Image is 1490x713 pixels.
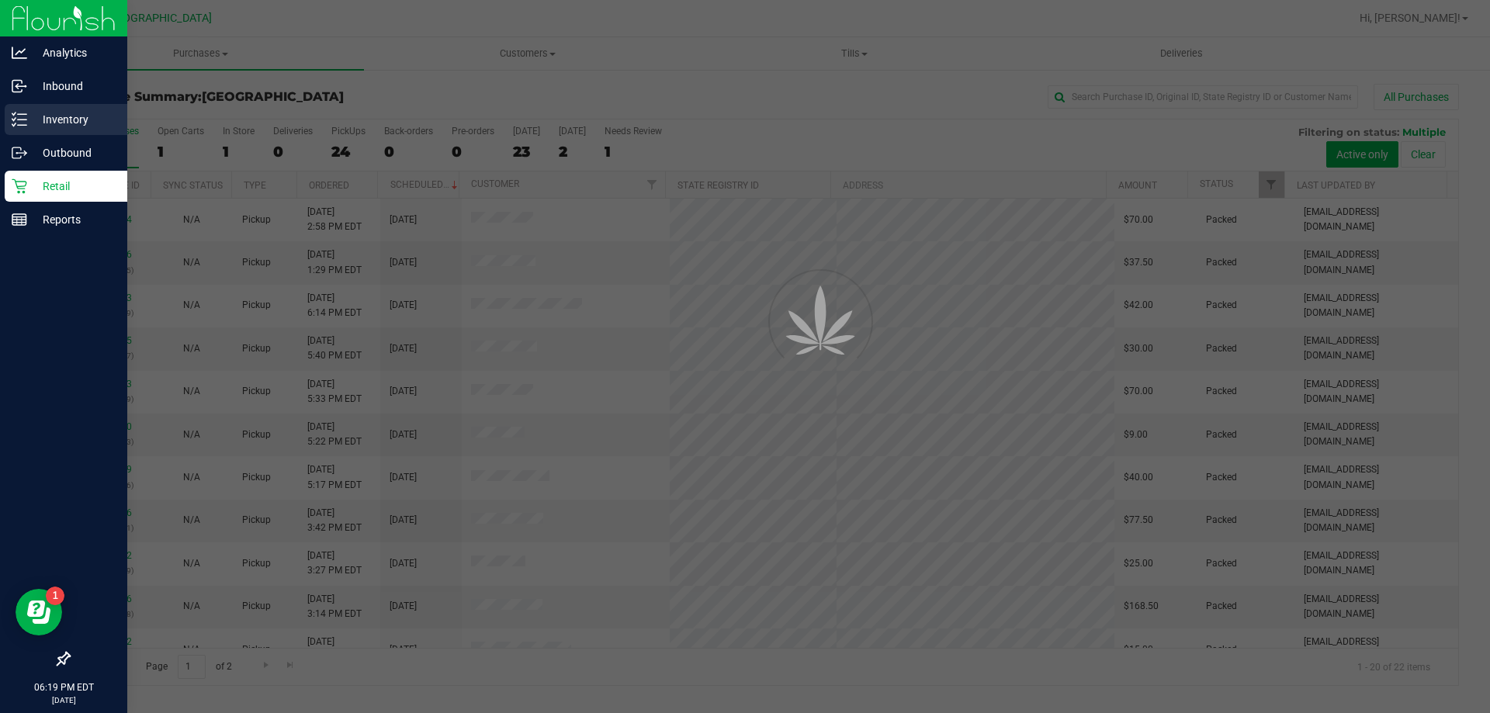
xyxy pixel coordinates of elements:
[27,43,120,62] p: Analytics
[46,587,64,605] iframe: Resource center unread badge
[27,77,120,95] p: Inbound
[12,45,27,61] inline-svg: Analytics
[7,694,120,706] p: [DATE]
[27,144,120,162] p: Outbound
[27,177,120,196] p: Retail
[12,145,27,161] inline-svg: Outbound
[12,178,27,194] inline-svg: Retail
[27,210,120,229] p: Reports
[12,212,27,227] inline-svg: Reports
[12,112,27,127] inline-svg: Inventory
[27,110,120,129] p: Inventory
[7,680,120,694] p: 06:19 PM EDT
[12,78,27,94] inline-svg: Inbound
[16,589,62,635] iframe: Resource center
